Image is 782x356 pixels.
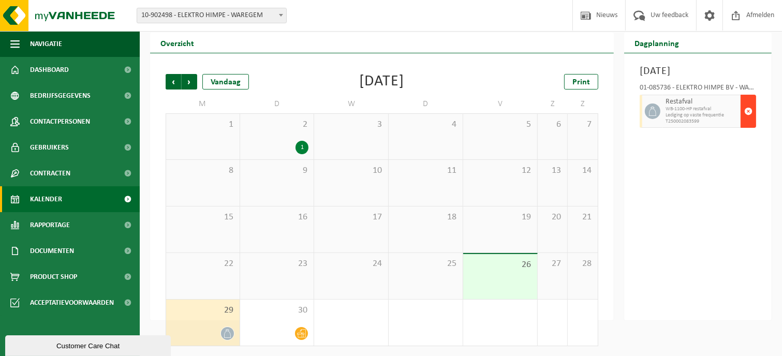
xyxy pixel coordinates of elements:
[538,95,568,113] td: Z
[30,83,91,109] span: Bedrijfsgegevens
[666,118,738,125] span: T250002083599
[30,264,77,290] span: Product Shop
[30,31,62,57] span: Navigatie
[137,8,286,23] span: 10-902498 - ELEKTRO HIMPE - WAREGEM
[171,119,234,130] span: 1
[468,165,532,176] span: 12
[468,119,532,130] span: 5
[389,95,463,113] td: D
[543,212,563,223] span: 20
[171,305,234,316] span: 29
[573,119,593,130] span: 7
[666,112,738,118] span: Lediging op vaste frequentie
[30,212,70,238] span: Rapportage
[30,135,69,160] span: Gebruikers
[245,258,309,270] span: 23
[359,74,404,90] div: [DATE]
[171,165,234,176] span: 8
[202,74,249,90] div: Vandaag
[245,165,309,176] span: 9
[30,238,74,264] span: Documenten
[171,212,234,223] span: 15
[30,109,90,135] span: Contactpersonen
[319,212,383,223] span: 17
[166,74,181,90] span: Vorige
[245,305,309,316] span: 30
[5,333,173,356] iframe: chat widget
[468,212,532,223] span: 19
[182,74,197,90] span: Volgende
[640,84,756,95] div: 01-085736 - ELEKTRO HIMPE BV - WAREGEM
[319,119,383,130] span: 3
[666,106,738,112] span: WB-1100-HP restafval
[573,212,593,223] span: 21
[240,95,315,113] td: D
[572,78,590,86] span: Print
[543,119,563,130] span: 6
[394,212,458,223] span: 18
[568,95,598,113] td: Z
[573,165,593,176] span: 14
[394,165,458,176] span: 11
[245,212,309,223] span: 16
[463,95,538,113] td: V
[30,186,62,212] span: Kalender
[30,290,114,316] span: Acceptatievoorwaarden
[394,258,458,270] span: 25
[543,258,563,270] span: 27
[640,64,756,79] h3: [DATE]
[468,259,532,271] span: 26
[245,119,309,130] span: 2
[624,33,689,53] h2: Dagplanning
[296,141,308,154] div: 1
[30,57,69,83] span: Dashboard
[394,119,458,130] span: 4
[314,95,389,113] td: W
[166,95,240,113] td: M
[150,33,204,53] h2: Overzicht
[137,8,287,23] span: 10-902498 - ELEKTRO HIMPE - WAREGEM
[30,160,70,186] span: Contracten
[319,258,383,270] span: 24
[319,165,383,176] span: 10
[573,258,593,270] span: 28
[564,74,598,90] a: Print
[666,98,738,106] span: Restafval
[543,165,563,176] span: 13
[171,258,234,270] span: 22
